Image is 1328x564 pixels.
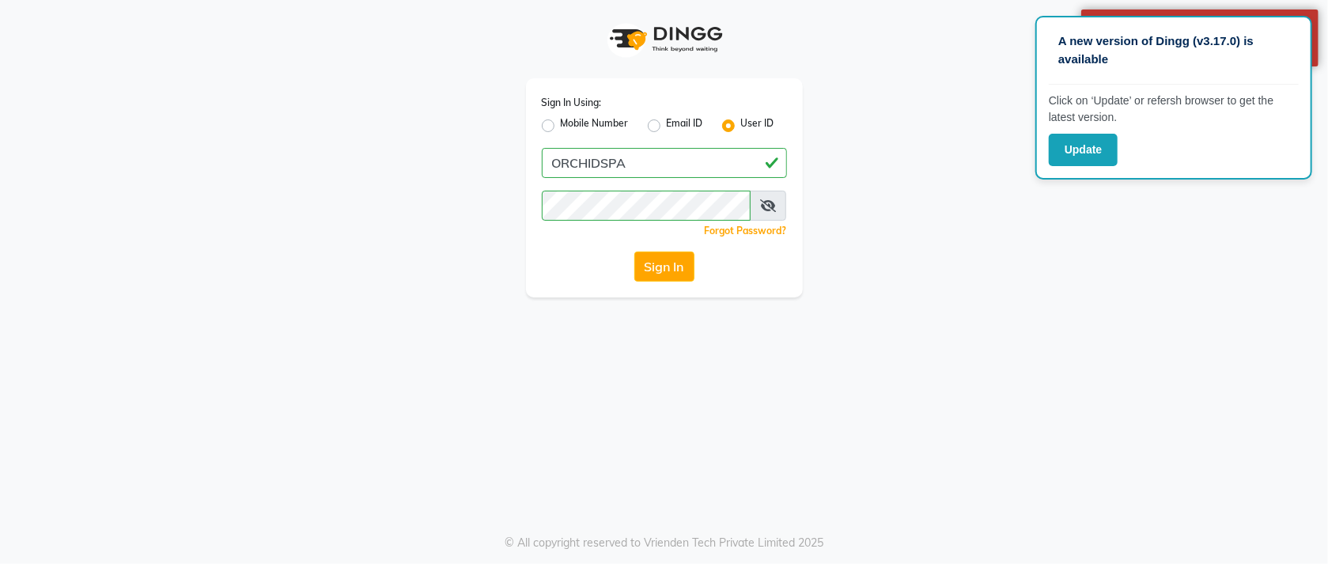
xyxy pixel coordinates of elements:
button: Sign In [634,252,694,282]
a: Forgot Password? [705,225,787,237]
label: User ID [741,116,774,135]
label: Email ID [667,116,703,135]
p: Click on ‘Update’ or refersh browser to get the latest version. [1049,93,1299,126]
img: logo1.svg [601,16,728,62]
input: Username [542,148,787,178]
label: Mobile Number [561,116,629,135]
p: A new version of Dingg (v3.17.0) is available [1058,32,1289,68]
label: Sign In Using: [542,96,602,110]
button: Update [1049,134,1118,166]
input: Username [542,191,751,221]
